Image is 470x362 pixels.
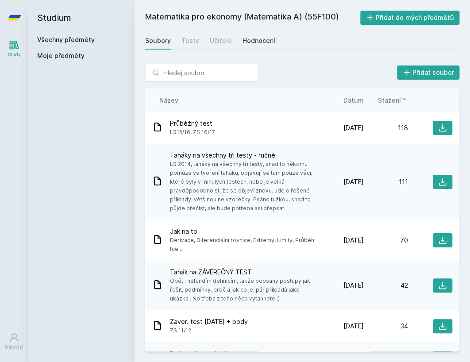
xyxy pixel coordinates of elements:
[364,322,408,331] div: 34
[170,326,248,335] span: ZS 11/12
[145,36,171,45] div: Soubory
[210,36,232,45] div: Učitelé
[181,36,199,45] div: Testy
[343,123,364,132] span: [DATE]
[181,32,199,50] a: Testy
[170,317,248,326] span: Zaver. test [DATE] + body
[170,227,316,236] span: Jak na to
[170,277,316,303] span: Opět.. nefandím definicím, takže popsány postupy jak řešit, podmínky, proč a jak co je, pár příkl...
[364,123,408,132] div: 118
[243,36,275,45] div: Hodnocení
[360,11,460,25] button: Přidat do mých předmětů
[343,322,364,331] span: [DATE]
[343,177,364,186] span: [DATE]
[170,268,316,277] span: Tahák na ZÁVĚREČNÝ TEST
[378,96,408,105] button: Stažení
[170,349,226,358] span: Rady a doporučení
[2,35,27,62] a: Study
[170,128,215,137] span: LS15/16, ZS 16/17
[170,119,215,128] span: Průběžný test
[378,96,401,105] span: Stažení
[343,281,364,290] span: [DATE]
[343,96,364,105] button: Datum
[2,328,27,355] a: Uživatel
[170,160,316,213] span: LS 2014, taháky na všechny tři testy, snad to někomu pomůže ve tvoření taháku, objevují se tam po...
[145,11,360,25] h2: Matematika pro ekonomy (Matematika A) (55F100)
[243,32,275,50] a: Hodnocení
[364,281,408,290] div: 42
[210,32,232,50] a: Učitelé
[170,236,316,254] span: Derivace, Diferenciální rovnice, Extrémy, Limity, Průběh fce...
[37,51,85,60] span: Moje předměty
[159,96,178,105] button: Název
[5,344,23,350] div: Uživatel
[364,177,408,186] div: 111
[343,236,364,245] span: [DATE]
[37,36,95,43] a: Všechny předměty
[145,64,258,81] input: Hledej soubor
[8,51,21,58] div: Study
[145,32,171,50] a: Soubory
[397,65,460,80] button: Přidat soubor
[364,236,408,245] div: 70
[170,151,316,160] span: Taháky na všechny tři testy - ručně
